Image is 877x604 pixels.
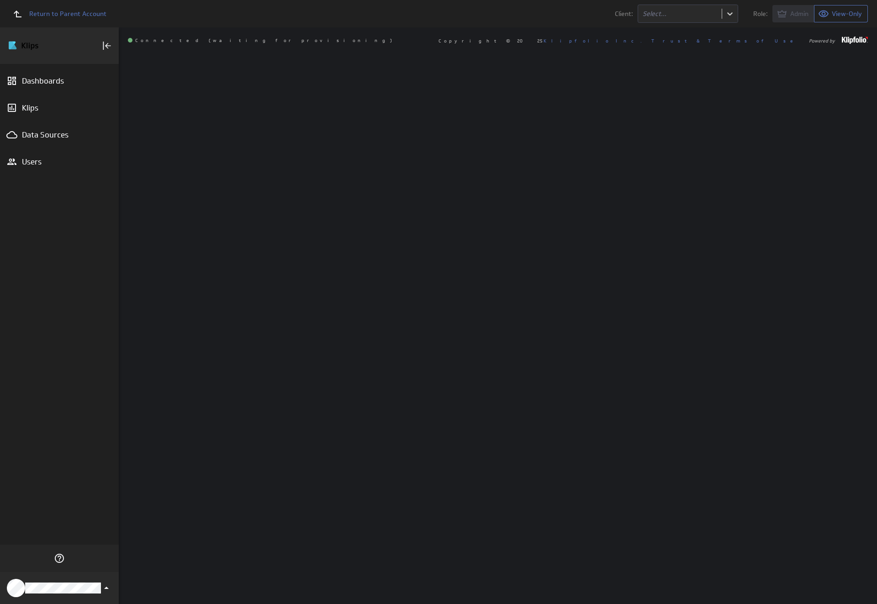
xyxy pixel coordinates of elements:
[128,38,394,43] span: Connected (waiting for provisioning): ID: dpnc-26 Online: true
[438,38,642,43] span: Copyright © 2025
[29,11,106,17] span: Return to Parent Account
[651,37,799,44] a: Trust & Terms of Use
[22,76,97,86] div: Dashboards
[22,157,97,167] div: Users
[643,11,717,17] div: Select...
[772,5,814,22] button: View as Admin
[99,38,115,53] div: Collapse
[52,551,67,566] div: Help
[22,130,97,140] div: Data Sources
[615,11,633,17] span: Client:
[753,11,768,17] span: Role:
[22,103,97,113] div: Klips
[544,37,642,44] a: Klipfolio Inc.
[832,10,862,18] span: View-Only
[8,38,72,53] img: Klipfolio klips logo
[7,4,106,24] a: Return to Parent Account
[814,5,868,22] button: View as View-Only
[8,38,72,53] div: Go to Dashboards
[842,37,868,44] img: logo-footer.png
[809,38,835,43] span: Powered by
[790,10,808,18] span: Admin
